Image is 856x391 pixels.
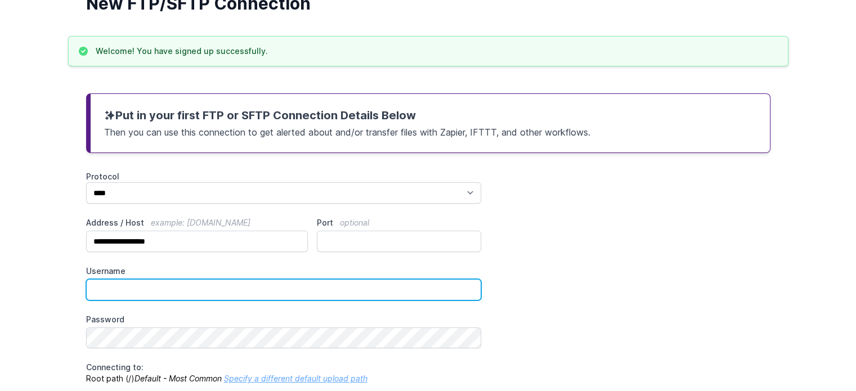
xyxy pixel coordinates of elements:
[104,123,756,139] p: Then you can use this connection to get alerted about and/or transfer files with Zapier, IFTTT, a...
[151,218,250,227] span: example: [DOMAIN_NAME]
[86,217,308,228] label: Address / Host
[86,314,482,325] label: Password
[135,374,222,383] i: Default - Most Common
[96,46,268,57] h3: Welcome! You have signed up successfully.
[317,217,481,228] label: Port
[86,362,482,384] p: Root path (/)
[86,266,482,277] label: Username
[86,362,144,372] span: Connecting to:
[104,107,756,123] h3: Put in your first FTP or SFTP Connection Details Below
[224,374,368,383] a: Specify a different default upload path
[86,171,482,182] label: Protocol
[340,218,369,227] span: optional
[800,335,842,377] iframe: Drift Widget Chat Controller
